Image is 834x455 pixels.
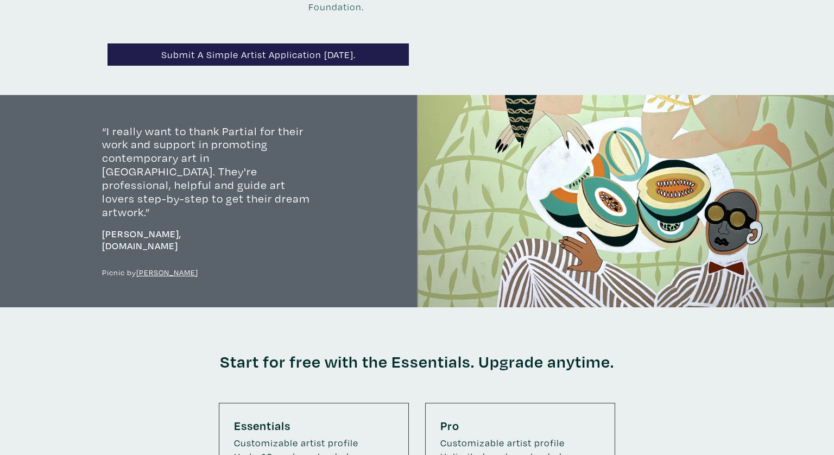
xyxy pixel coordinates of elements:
[234,438,394,449] small: Customizable artist profile
[102,267,315,279] p: Picnic by
[440,418,600,433] h5: Pro
[102,240,178,251] a: [DOMAIN_NAME]
[116,351,718,371] b: Start for free with the Essentials. Upgrade anytime.
[234,418,394,433] h5: Essentials
[108,43,409,66] a: Submit a simple artist application [DATE].
[102,228,315,251] h6: [PERSON_NAME],
[102,124,315,219] small: “I really want to thank Partial for their work and support in promoting contemporary art in [GEOG...
[136,267,198,277] a: [PERSON_NAME]
[440,438,600,449] small: Customizable artist profile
